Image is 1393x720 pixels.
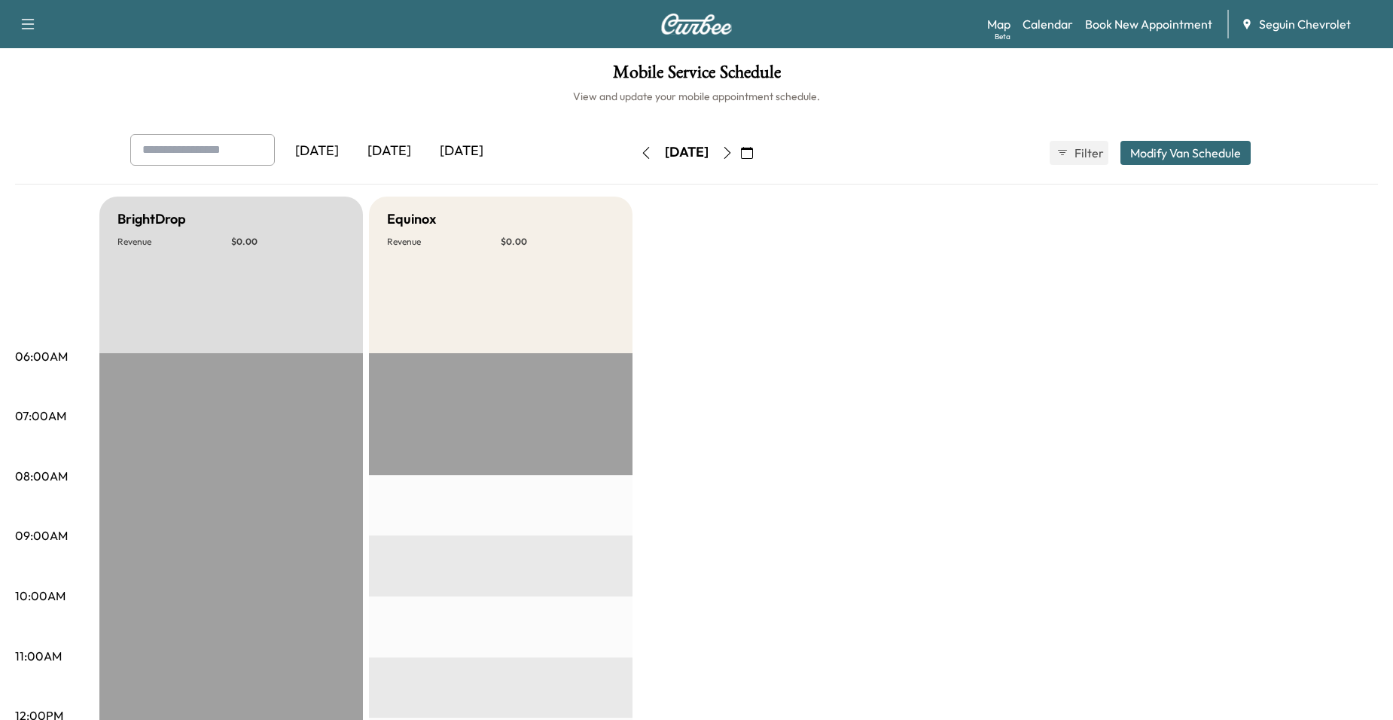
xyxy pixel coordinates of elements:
[1120,141,1251,165] button: Modify Van Schedule
[1085,15,1212,33] a: Book New Appointment
[1050,141,1108,165] button: Filter
[987,15,1010,33] a: MapBeta
[15,647,62,665] p: 11:00AM
[117,209,186,230] h5: BrightDrop
[1074,144,1102,162] span: Filter
[1259,15,1351,33] span: Seguin Chevrolet
[660,14,733,35] img: Curbee Logo
[15,526,68,545] p: 09:00AM
[1023,15,1073,33] a: Calendar
[15,63,1378,89] h1: Mobile Service Schedule
[15,347,68,365] p: 06:00AM
[425,134,498,169] div: [DATE]
[15,407,66,425] p: 07:00AM
[387,236,501,248] p: Revenue
[281,134,353,169] div: [DATE]
[501,236,614,248] p: $ 0.00
[665,143,709,162] div: [DATE]
[15,467,68,485] p: 08:00AM
[117,236,231,248] p: Revenue
[353,134,425,169] div: [DATE]
[15,89,1378,104] h6: View and update your mobile appointment schedule.
[231,236,345,248] p: $ 0.00
[15,587,66,605] p: 10:00AM
[387,209,436,230] h5: Equinox
[995,31,1010,42] div: Beta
